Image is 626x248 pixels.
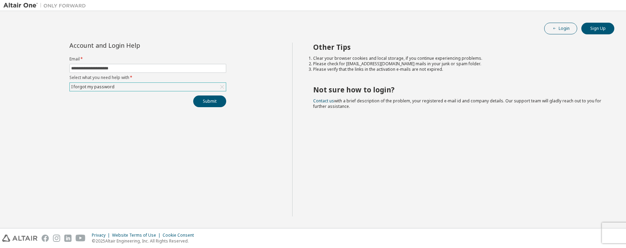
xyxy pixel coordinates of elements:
[69,43,195,48] div: Account and Login Help
[53,235,60,242] img: instagram.svg
[313,98,334,104] a: Contact us
[193,95,226,107] button: Submit
[92,238,198,244] p: © 2025 Altair Engineering, Inc. All Rights Reserved.
[2,235,37,242] img: altair_logo.svg
[313,98,601,109] span: with a brief description of the problem, your registered e-mail id and company details. Our suppo...
[313,85,602,94] h2: Not sure how to login?
[64,235,72,242] img: linkedin.svg
[69,56,226,62] label: Email
[163,233,198,238] div: Cookie Consent
[92,233,112,238] div: Privacy
[313,61,602,67] li: Please check for [EMAIL_ADDRESS][DOMAIN_NAME] mails in your junk or spam folder.
[76,235,86,242] img: youtube.svg
[544,23,577,34] button: Login
[70,83,116,91] div: I forgot my password
[3,2,89,9] img: Altair One
[313,43,602,52] h2: Other Tips
[69,75,226,80] label: Select what you need help with
[112,233,163,238] div: Website Terms of Use
[70,83,226,91] div: I forgot my password
[42,235,49,242] img: facebook.svg
[313,56,602,61] li: Clear your browser cookies and local storage, if you continue experiencing problems.
[313,67,602,72] li: Please verify that the links in the activation e-mails are not expired.
[581,23,614,34] button: Sign Up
